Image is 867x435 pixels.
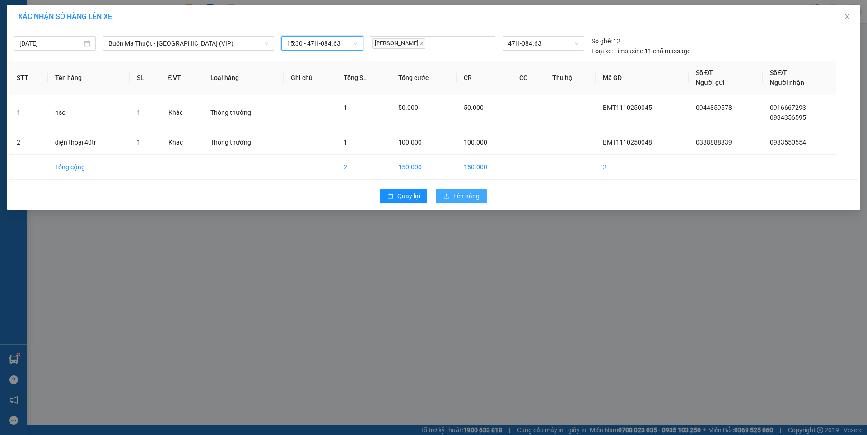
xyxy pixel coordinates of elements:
[398,139,422,146] span: 100.000
[284,61,336,95] th: Ghi chú
[203,61,284,95] th: Loại hàng
[336,61,391,95] th: Tổng SL
[596,155,689,180] td: 2
[844,13,851,20] span: close
[464,104,484,111] span: 50.000
[89,25,160,34] span: [PERSON_NAME]
[457,155,512,180] td: 150.000
[48,61,130,95] th: Tên hàng
[464,139,487,146] span: 100.000
[770,104,806,111] span: 0916667293
[344,104,347,111] span: 1
[603,139,652,146] span: BMT1110250048
[508,37,578,50] span: 47H-084.63
[420,41,424,46] span: close
[391,61,457,95] th: Tổng cước
[137,139,140,146] span: 1
[596,61,689,95] th: Mã GD
[453,191,480,201] span: Lên hàng
[9,95,48,130] td: 1
[397,191,420,201] span: Quay lại
[203,95,284,130] td: Thông thường
[391,155,457,180] td: 150.000
[48,155,130,180] td: Tổng cộng
[22,15,227,34] span: Thời gian : - Nhân viên nhận hàng :
[592,46,613,56] span: Loại xe:
[592,46,690,56] div: Limousine 11 chỗ massage
[770,114,806,121] span: 0934356595
[203,130,284,155] td: Thông thường
[18,12,112,21] span: XÁC NHẬN SỐ HÀNG LÊN XE
[9,40,240,89] strong: NHÀ XE BÊ HÀ [GEOGRAPHIC_DATA]
[108,37,269,50] span: Buôn Ma Thuột - Tuy Hòa (VIP)
[161,61,203,95] th: ĐVT
[264,41,269,46] span: down
[696,104,732,111] span: 0944859578
[457,61,512,95] th: CR
[67,15,131,24] span: 13:56:54 [DATE]
[512,61,545,95] th: CC
[443,193,450,200] span: upload
[545,61,596,95] th: Thu hộ
[834,5,860,30] button: Close
[130,61,161,95] th: SL
[398,104,418,111] span: 50.000
[19,38,82,48] input: 11/10/2025
[372,38,425,49] span: [PERSON_NAME]
[137,109,140,116] span: 1
[592,36,612,46] span: Số ghế:
[380,189,427,203] button: rollbackQuay lại
[48,130,130,155] td: điện thoại 40tr
[770,79,804,86] span: Người nhận
[48,95,130,130] td: hso
[696,139,732,146] span: 0388888839
[387,193,394,200] span: rollback
[696,79,725,86] span: Người gửi
[336,155,391,180] td: 2
[344,139,347,146] span: 1
[287,37,358,50] span: 15:30 - 47H-084.63
[161,95,203,130] td: Khác
[770,139,806,146] span: 0983550554
[436,189,487,203] button: uploadLên hàng
[603,104,652,111] span: BMT1110250045
[770,69,787,76] span: Số ĐT
[696,69,713,76] span: Số ĐT
[592,36,620,46] div: 12
[161,130,203,155] td: Khác
[9,130,48,155] td: 2
[9,61,48,95] th: STT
